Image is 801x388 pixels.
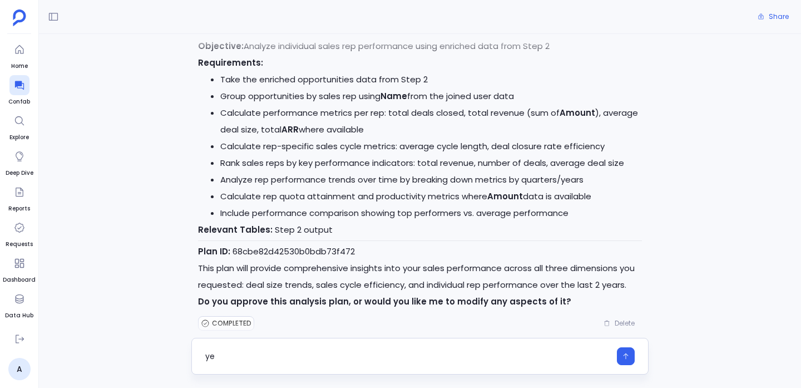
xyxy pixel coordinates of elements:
p: This plan will provide comprehensive insights into your sales performance across all three dimens... [198,260,642,293]
a: Home [9,40,29,71]
a: Dashboard [3,253,36,284]
strong: Amount [487,190,523,202]
a: Explore [9,111,29,142]
button: Share [751,9,795,24]
img: petavue logo [13,9,26,26]
span: Data Hub [5,311,33,320]
strong: Do you approve this analysis plan, or would you like me to modify any aspects of it? [198,296,571,307]
strong: ARR [281,124,299,135]
a: Requests [6,218,33,249]
a: Deep Dive [6,146,33,178]
li: Analyze rep performance trends over time by breaking down metrics by quarters/years [220,171,642,188]
span: Reports [8,204,30,213]
span: Home [9,62,29,71]
span: Share [769,12,789,21]
button: Delete [596,315,642,332]
strong: Plan ID: [198,245,230,257]
li: Group opportunities by sales rep using from the joined user data [220,88,642,105]
span: Explore [9,133,29,142]
span: Requests [6,240,33,249]
li: Calculate rep quota attainment and productivity metrics where data is available [220,188,642,205]
a: Settings [7,325,32,356]
span: Deep Dive [6,169,33,178]
a: Confab [8,75,30,106]
strong: Amount [560,107,595,119]
a: Data Hub [5,289,33,320]
li: Calculate rep-specific sales cycle metrics: average cycle length, deal closure rate efficiency [220,138,642,155]
li: Calculate performance metrics per rep: total deals closed, total revenue (sum of ), average deal ... [220,105,642,138]
li: Rank sales reps by key performance indicators: total revenue, number of deals, average deal size [220,155,642,171]
code: 68cbe82d42530b0bdb73f472 [233,245,355,257]
strong: Name [380,90,407,102]
a: Reports [8,182,30,213]
textarea: ye [205,351,610,362]
strong: Requirements: [198,57,263,68]
a: A [8,358,31,380]
span: Dashboard [3,276,36,284]
strong: Relevant Tables: [198,224,273,235]
span: Confab [8,97,30,106]
li: Take the enriched opportunities data from Step 2 [220,71,642,88]
code: Step 2 output [275,224,333,235]
li: Include performance comparison showing top performers vs. average performance [220,205,642,222]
